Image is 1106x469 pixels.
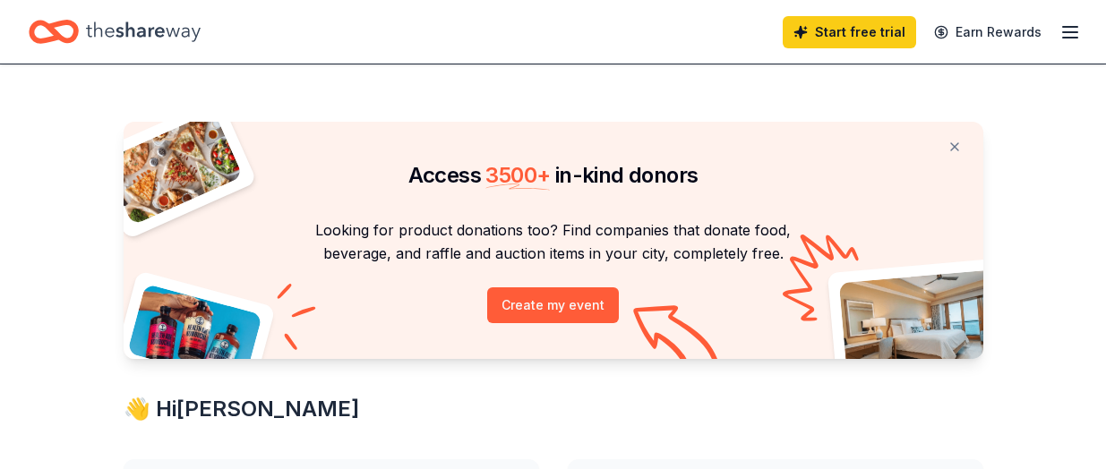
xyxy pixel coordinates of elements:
a: Start free trial [783,16,916,48]
a: Home [29,11,201,53]
img: Curvy arrow [633,305,723,372]
span: 3500 + [485,162,550,188]
p: Looking for product donations too? Find companies that donate food, beverage, and raffle and auct... [145,218,962,266]
a: Earn Rewards [923,16,1052,48]
div: 👋 Hi [PERSON_NAME] [124,395,983,423]
span: Access in-kind donors [408,162,699,188]
button: Create my event [487,287,619,323]
img: Pizza [103,111,243,226]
